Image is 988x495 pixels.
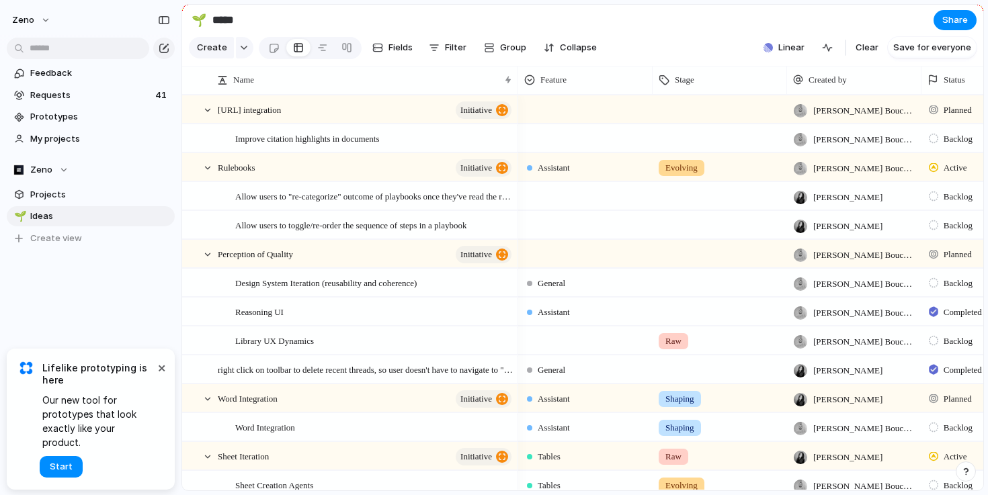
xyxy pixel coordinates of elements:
span: Prototypes [30,110,170,124]
span: [PERSON_NAME] [813,364,882,377]
span: [PERSON_NAME] Bouchrit [813,104,915,118]
span: Backlog [944,421,973,435]
span: [PERSON_NAME] Bouchrit [813,306,915,320]
span: [PERSON_NAME] Bouchrit [813,162,915,175]
div: 🌱 [192,11,206,29]
span: Group [500,41,526,54]
a: My projects [7,129,175,149]
span: Completed [944,363,982,377]
span: Assistant [538,306,570,319]
span: Created by [809,73,847,87]
span: Status [944,73,965,87]
span: Our new tool for prototypes that look exactly like your product. [42,393,155,449]
span: Word Integration [218,390,278,406]
span: Design System Iteration (reusability and coherence) [235,275,417,290]
span: [PERSON_NAME] Bouchrit [813,133,915,146]
span: Start [50,460,73,474]
span: Feature [540,73,567,87]
span: Shaping [665,421,694,435]
span: General [538,277,565,290]
span: Reasoning UI [235,304,284,319]
span: [PERSON_NAME] Bouchrit [813,335,915,349]
span: Sheet Iteration [218,448,269,463]
span: Assistant [538,161,570,175]
span: Library UX Dynamics [235,332,314,348]
span: Save for everyone [893,41,971,54]
span: Improve citation highlights in documents [235,130,379,146]
button: Filter [423,37,472,58]
span: General [538,363,565,377]
span: Create [197,41,227,54]
span: [PERSON_NAME] Bouchrit [813,422,915,435]
span: Share [942,13,968,27]
span: [PERSON_NAME] [813,451,882,464]
span: Backlog [944,132,973,146]
button: Zeno [6,9,58,31]
span: Zeno [30,163,52,177]
span: Filter [445,41,466,54]
span: Tables [538,450,561,463]
button: Group [477,37,533,58]
span: Backlog [944,277,973,290]
button: Linear [758,38,810,58]
button: initiative [456,390,511,408]
button: Create view [7,228,175,249]
span: Name [233,73,254,87]
button: Start [40,456,83,478]
span: Planned [944,248,972,261]
button: 🌱 [188,9,210,31]
span: Evolving [665,161,698,175]
span: right click on toolbar to delete recent threads, so user doesn't have to navigate to "seem more" ... [218,361,513,377]
span: Clear [856,41,878,54]
span: Raw [665,334,682,348]
span: [PERSON_NAME] [813,220,882,233]
span: Feedback [30,66,170,80]
a: 🌱Ideas [7,206,175,226]
span: Assistant [538,392,570,406]
span: initiative [460,447,492,466]
button: initiative [456,246,511,263]
button: Share [934,10,977,30]
span: Backlog [944,334,973,348]
span: Planned [944,392,972,406]
a: Feedback [7,63,175,83]
span: Ideas [30,210,170,223]
button: Save for everyone [888,37,977,58]
span: [PERSON_NAME] Bouchrit [813,277,915,291]
span: Collapse [560,41,597,54]
span: [URL] integration [218,101,281,117]
span: Backlog [944,219,973,232]
span: Perception of Quality [218,246,293,261]
a: Projects [7,185,175,205]
span: Stage [675,73,694,87]
span: Raw [665,450,682,463]
button: Collapse [538,37,602,58]
span: [PERSON_NAME] [813,393,882,406]
button: Dismiss [153,359,169,375]
span: 41 [155,89,169,102]
span: Fields [388,41,413,54]
span: Completed [944,306,982,319]
span: Word Integration [235,419,295,435]
span: Sheet Creation Agents [235,477,313,492]
span: Requests [30,89,151,102]
button: Create [189,37,234,58]
span: Linear [778,41,805,54]
button: initiative [456,101,511,119]
span: Rulebooks [218,159,255,175]
span: Assistant [538,421,570,435]
span: Create view [30,232,82,245]
span: Active [944,161,967,175]
span: Allow users to toggle/re-order the sequence of steps in a playbook [235,217,466,232]
span: Projects [30,188,170,201]
a: Requests41 [7,85,175,105]
div: 🌱 [14,209,24,224]
span: Allow users to "re-categorize" outcome of playbooks once they've read the reasoning [235,188,513,204]
span: Backlog [944,190,973,204]
span: initiative [460,101,492,120]
span: Active [944,450,967,463]
button: 🌱 [12,210,26,223]
button: initiative [456,159,511,177]
span: initiative [460,390,492,408]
